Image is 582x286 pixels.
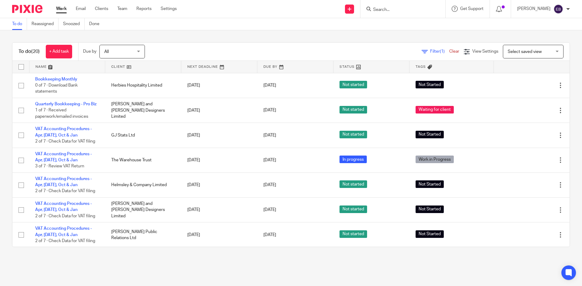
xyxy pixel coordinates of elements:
[31,49,40,54] span: (20)
[105,73,181,98] td: Herbies Hospitality Limited
[63,18,85,30] a: Snoozed
[89,18,104,30] a: Done
[339,156,367,163] span: In progress
[460,7,483,11] span: Get Support
[416,131,444,138] span: Not Started
[339,106,367,113] span: Not started
[161,6,177,12] a: Settings
[105,98,181,123] td: [PERSON_NAME] and [PERSON_NAME] Designers Limited
[105,148,181,173] td: The Warehouse Trust
[105,222,181,247] td: [PERSON_NAME] Public Relations Ltd
[35,152,92,162] a: VAT Accounting Procedures - Apr, [DATE], Oct & Jan
[95,6,108,12] a: Clients
[105,123,181,148] td: GJ Stats Ltd
[339,180,367,188] span: Not started
[76,6,86,12] a: Email
[35,177,92,187] a: VAT Accounting Procedures - Apr, [DATE], Oct & Jan
[181,198,257,222] td: [DATE]
[136,6,152,12] a: Reports
[472,49,498,54] span: View Settings
[35,226,92,237] a: VAT Accounting Procedures - Apr, [DATE], Oct & Jan
[416,106,454,113] span: Waiting for client
[35,102,97,106] a: Quarterly Bookkeeping - Pro Biz
[339,230,367,238] span: Not started
[416,81,444,88] span: Not Started
[18,48,40,55] h1: To do
[105,198,181,222] td: [PERSON_NAME] and [PERSON_NAME] Designers Limited
[263,208,276,212] span: [DATE]
[339,205,367,213] span: Not started
[12,18,27,30] a: To do
[35,202,92,212] a: VAT Accounting Procedures - Apr, [DATE], Oct & Jan
[105,173,181,197] td: Helmsley & Company Limited
[32,18,59,30] a: Reassigned
[35,164,84,169] span: 3 of 7 · Review VAT Return
[181,123,257,148] td: [DATE]
[181,222,257,247] td: [DATE]
[104,50,109,54] span: All
[339,131,367,138] span: Not started
[263,158,276,162] span: [DATE]
[83,48,96,54] p: Due by
[35,108,88,119] span: 1 of 7 · Received paperwork/emailed invoices
[416,180,444,188] span: Not Started
[430,49,449,54] span: Filter
[35,189,95,193] span: 2 of 7 · Check Data for VAT filing
[12,5,42,13] img: Pixie
[35,77,77,81] a: Bookkeeping Monthly
[263,83,276,87] span: [DATE]
[117,6,127,12] a: Team
[416,205,444,213] span: Not Started
[181,173,257,197] td: [DATE]
[181,73,257,98] td: [DATE]
[35,214,95,218] span: 2 of 7 · Check Data for VAT filing
[35,83,78,94] span: 0 of 7 · Download Bank statements
[35,127,92,137] a: VAT Accounting Procedures - Apr, [DATE], Oct & Jan
[263,233,276,237] span: [DATE]
[263,133,276,137] span: [DATE]
[35,239,95,243] span: 2 of 7 · Check Data for VAT filing
[263,183,276,187] span: [DATE]
[56,6,67,12] a: Work
[554,4,563,14] img: svg%3E
[181,98,257,123] td: [DATE]
[449,49,459,54] a: Clear
[416,65,426,68] span: Tags
[440,49,445,54] span: (1)
[339,81,367,88] span: Not started
[35,139,95,143] span: 2 of 7 · Check Data for VAT filing
[181,148,257,173] td: [DATE]
[373,7,427,13] input: Search
[416,230,444,238] span: Not Started
[416,156,454,163] span: Work in Progress
[263,108,276,113] span: [DATE]
[46,45,72,58] a: + Add task
[517,6,550,12] p: [PERSON_NAME]
[508,50,542,54] span: Select saved view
